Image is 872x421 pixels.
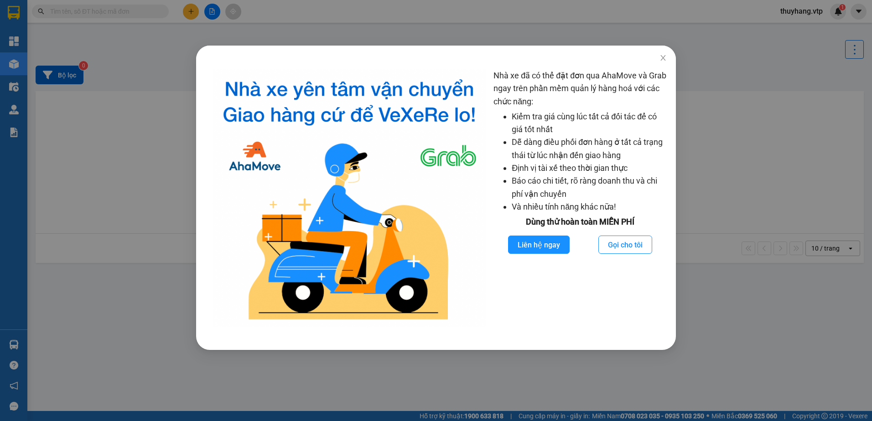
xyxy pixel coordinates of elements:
li: Và nhiều tính năng khác nữa! [512,200,666,213]
li: Dễ dàng điều phối đơn hàng ở tất cả trạng thái từ lúc nhận đến giao hàng [512,136,666,162]
li: Kiểm tra giá cùng lúc tất cả đối tác để có giá tốt nhất [512,110,666,136]
span: Liên hệ ngay [518,239,560,251]
li: Báo cáo chi tiết, rõ ràng doanh thu và chi phí vận chuyển [512,175,666,200]
span: close [659,54,667,62]
button: Gọi cho tôi [598,236,652,254]
img: logo [213,69,486,327]
li: Định vị tài xế theo thời gian thực [512,162,666,175]
div: Nhà xe đã có thể đặt đơn qua AhaMove và Grab ngay trên phần mềm quản lý hàng hoá với các chức năng: [493,69,666,327]
button: Close [650,46,676,71]
button: Liên hệ ngay [508,236,570,254]
div: Dùng thử hoàn toàn MIỄN PHÍ [493,216,666,228]
span: Gọi cho tôi [608,239,643,251]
